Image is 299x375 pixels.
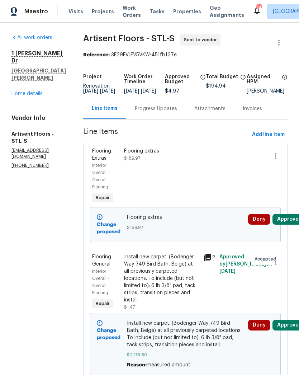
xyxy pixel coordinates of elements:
span: $189.97 [124,156,140,160]
span: - [83,89,115,94]
span: Visits [68,8,83,15]
div: 3E29FVJEV5VKW-451fb127e [83,51,288,58]
b: Change proposed [97,222,120,234]
span: Projects [92,8,114,15]
span: Repair [93,300,113,307]
h5: Project [83,74,102,79]
button: Deny [248,214,270,225]
span: measured amount [147,362,190,367]
span: [DATE] [100,89,115,94]
a: All work orders [11,35,52,40]
span: Maestro [24,8,48,15]
span: Line Items [83,128,249,141]
span: Work Orders [123,4,141,19]
span: Repair [93,194,113,201]
span: Properties [173,8,201,15]
span: [DATE] [124,89,139,94]
div: Invoices [243,105,262,112]
span: $189.97 [127,224,243,231]
button: Add line item [249,128,288,141]
span: Flooring General [92,254,111,267]
h5: Work Order Timeline [124,74,165,84]
div: Attachments [194,105,226,112]
div: 14 [256,4,261,11]
span: Flooring extras [127,214,243,221]
a: Home details [11,91,43,96]
span: Artisent Floors - STL-S [83,34,175,43]
span: Interior Overall - Overall Flooring [92,163,109,189]
span: Install new carpet. (Bodenger Way 749 Bird Bath, Beige) at all previously carpeted locations. To ... [127,320,243,348]
span: $1.47 [124,305,135,309]
span: The total cost of line items that have been approved by both Opendoor and the Trade Partner. This... [200,74,206,89]
span: Approved by [PERSON_NAME] on [219,254,272,274]
span: Renovation [83,84,115,94]
span: [DATE] [219,269,236,274]
span: The hpm assigned to this work order. [282,74,288,89]
h5: Assigned HPM [247,74,280,84]
span: Accepted [255,256,279,263]
div: Install new carpet. (Bodenger Way 749 Bird Bath, Beige) at all previously carpeted locations. To ... [124,253,199,304]
div: Flooring extras [124,147,199,155]
div: [PERSON_NAME] [247,89,288,94]
h5: Approved Budget [165,74,198,84]
div: Line Items [92,105,118,112]
span: Add line item [252,130,285,139]
span: Geo Assignments [210,4,244,19]
h4: Vendor Info [11,114,66,122]
span: - [124,89,156,94]
span: [DATE] [83,89,98,94]
div: 2 [203,253,215,262]
span: Reason: [127,362,147,367]
h5: Total Budget [206,74,238,79]
span: $4.97 [165,89,179,94]
div: Progress Updates [135,105,177,112]
span: $2,116.80 [127,351,243,358]
span: Interior Overall - Overall Flooring [92,269,109,295]
h5: Artisent Floors - STL-S [11,130,66,145]
span: [DATE] [141,89,156,94]
span: Flooring Extras [92,149,111,161]
b: Change proposed [97,328,120,340]
span: Tasks [149,9,165,14]
span: The total cost of line items that have been proposed by Opendoor. This sum includes line items th... [240,74,246,84]
span: $194.94 [206,84,226,89]
span: Sent to vendor [184,36,220,43]
b: Reference: [83,52,110,57]
button: Deny [248,320,270,331]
